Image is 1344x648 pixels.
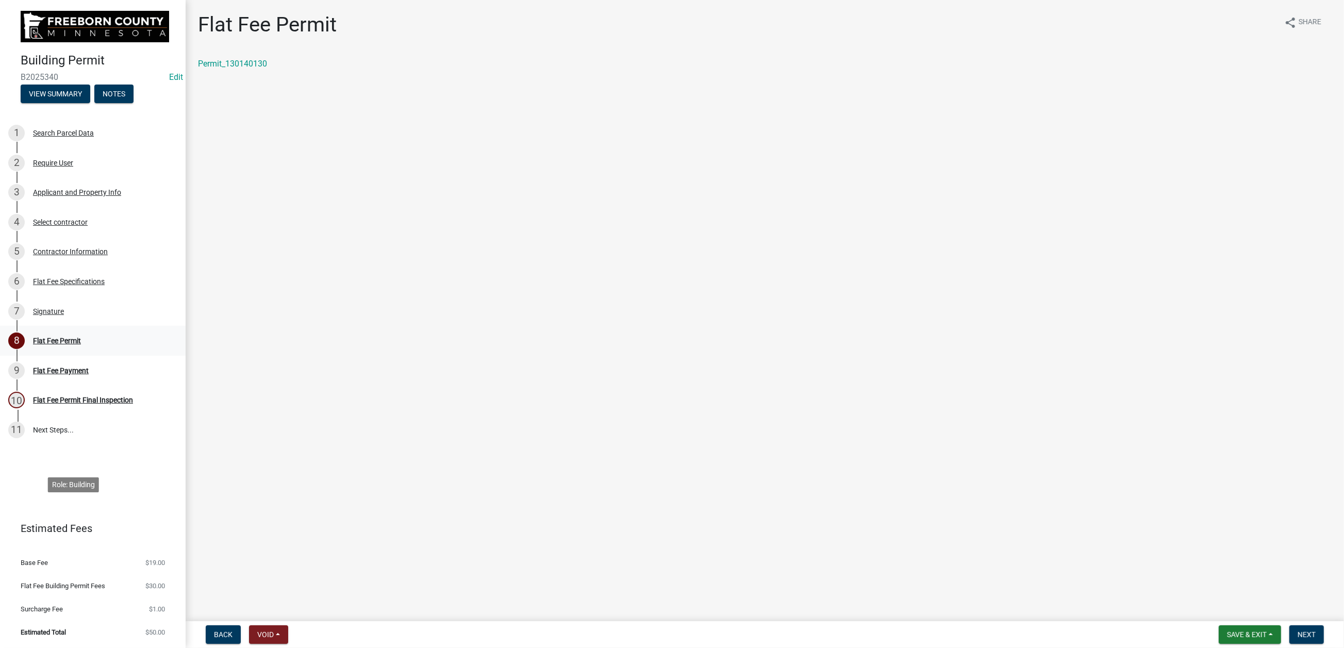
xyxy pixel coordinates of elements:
[8,273,25,290] div: 6
[1276,12,1330,32] button: shareShare
[21,11,169,42] img: Freeborn County, Minnesota
[21,85,90,103] button: View Summary
[8,243,25,260] div: 5
[8,155,25,171] div: 2
[21,559,48,566] span: Base Fee
[33,219,88,226] div: Select contractor
[33,308,64,315] div: Signature
[198,12,337,37] h1: Flat Fee Permit
[8,518,169,539] a: Estimated Fees
[145,559,165,566] span: $19.00
[33,248,108,255] div: Contractor Information
[33,278,105,285] div: Flat Fee Specifications
[149,606,165,612] span: $1.00
[8,303,25,320] div: 7
[33,159,73,167] div: Require User
[1289,625,1324,644] button: Next
[8,214,25,230] div: 4
[1219,625,1281,644] button: Save & Exit
[21,72,165,82] span: B2025340
[169,72,183,82] wm-modal-confirm: Edit Application Number
[1299,16,1321,29] span: Share
[94,90,134,98] wm-modal-confirm: Notes
[33,129,94,137] div: Search Parcel Data
[94,85,134,103] button: Notes
[21,53,177,68] h4: Building Permit
[21,583,105,589] span: Flat Fee Building Permit Fees
[21,90,90,98] wm-modal-confirm: Summary
[21,629,66,636] span: Estimated Total
[8,392,25,408] div: 10
[33,189,121,196] div: Applicant and Property Info
[249,625,288,644] button: Void
[214,630,233,639] span: Back
[169,72,183,82] a: Edit
[33,367,89,374] div: Flat Fee Payment
[8,362,25,379] div: 9
[8,422,25,438] div: 11
[145,629,165,636] span: $50.00
[1284,16,1297,29] i: share
[145,583,165,589] span: $30.00
[1298,630,1316,639] span: Next
[48,477,99,492] div: Role: Building
[8,184,25,201] div: 3
[198,59,267,69] a: Permit_130140130
[8,333,25,349] div: 8
[1227,630,1267,639] span: Save & Exit
[257,630,274,639] span: Void
[206,625,241,644] button: Back
[8,125,25,141] div: 1
[21,606,63,612] span: Surcharge Fee
[33,337,81,344] div: Flat Fee Permit
[33,396,133,404] div: Flat Fee Permit Final Inspection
